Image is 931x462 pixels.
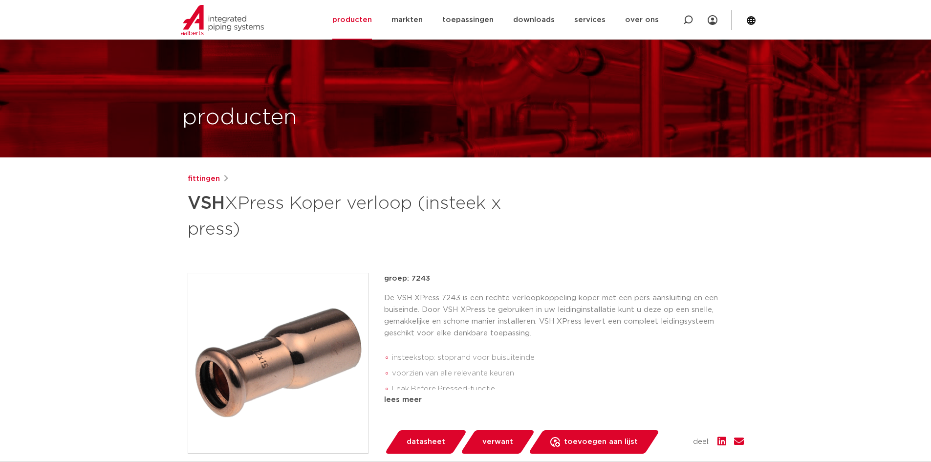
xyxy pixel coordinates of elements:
img: Product Image for VSH XPress Koper verloop (insteek x press) [188,273,368,453]
li: insteekstop: stoprand voor buisuiteinde [392,350,744,366]
h1: XPress Koper verloop (insteek x press) [188,189,555,242]
div: lees meer [384,394,744,406]
span: verwant [482,434,513,450]
h1: producten [182,102,297,133]
a: verwant [460,430,535,454]
a: fittingen [188,173,220,185]
span: deel: [693,436,710,448]
a: datasheet [384,430,467,454]
p: groep: 7243 [384,273,744,285]
p: De VSH XPress 7243 is een rechte verloopkoppeling koper met een pers aansluiting en een buiseinde... [384,292,744,339]
li: voorzien van alle relevante keuren [392,366,744,381]
span: datasheet [407,434,445,450]
span: toevoegen aan lijst [564,434,638,450]
strong: VSH [188,195,225,212]
li: Leak Before Pressed-functie [392,381,744,397]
